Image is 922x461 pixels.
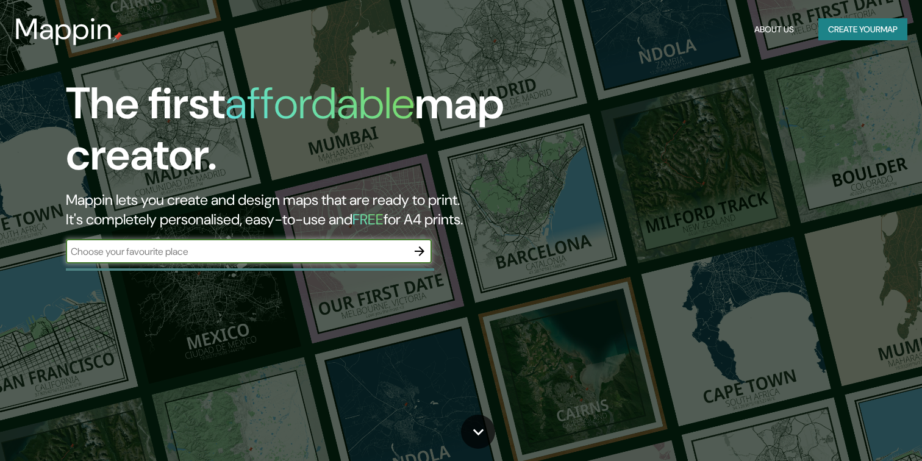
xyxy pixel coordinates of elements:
[352,210,384,229] h5: FREE
[749,18,799,41] button: About Us
[818,18,907,41] button: Create yourmap
[15,12,113,46] h3: Mappin
[225,75,415,132] h1: affordable
[66,245,407,259] input: Choose your favourite place
[66,190,527,229] h2: Mappin lets you create and design maps that are ready to print. It's completely personalised, eas...
[66,78,527,190] h1: The first map creator.
[113,32,123,41] img: mappin-pin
